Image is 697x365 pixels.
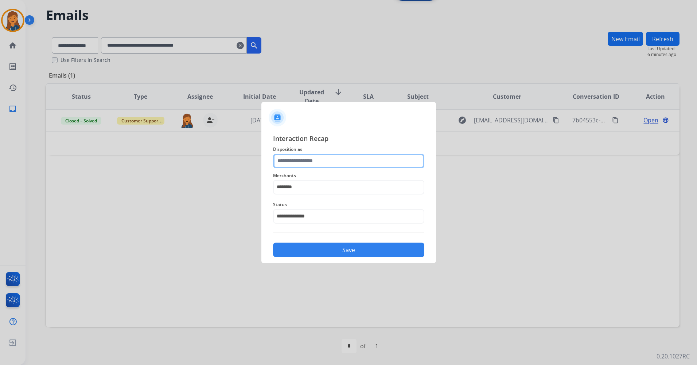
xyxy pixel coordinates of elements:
button: Save [273,243,424,257]
span: Disposition as [273,145,424,154]
span: Merchants [273,171,424,180]
span: Status [273,200,424,209]
p: 0.20.1027RC [657,352,690,361]
span: Interaction Recap [273,133,424,145]
img: contactIcon [269,109,286,126]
